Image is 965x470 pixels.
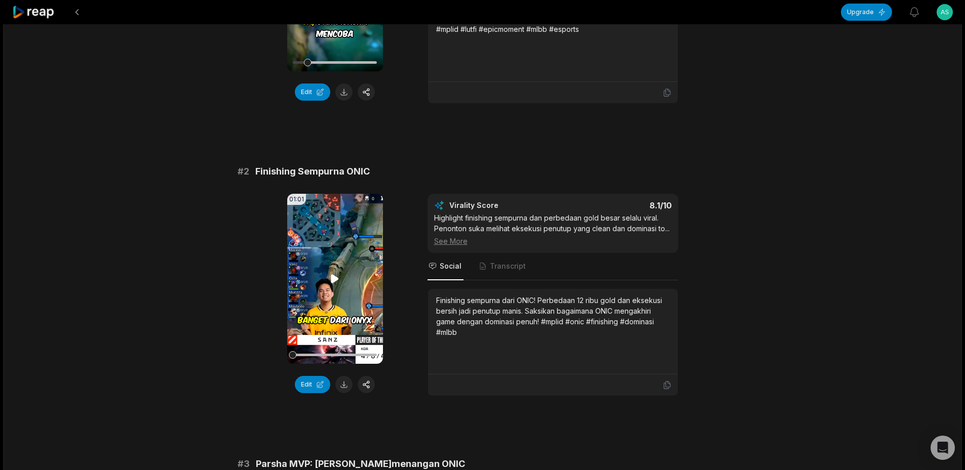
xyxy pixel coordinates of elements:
[436,295,670,337] div: Finishing sempurna dari ONIC! Perbedaan 12 ribu gold dan eksekusi bersih jadi penutup manis. Saks...
[255,164,370,179] span: Finishing Sempurna ONIC
[841,4,892,21] button: Upgrade
[449,200,558,210] div: Virality Score
[931,436,955,460] div: Open Intercom Messenger
[295,83,330,101] button: Edit
[238,164,249,179] span: # 2
[295,376,330,393] button: Edit
[287,194,383,364] video: Your browser does not support mp4 format.
[428,253,678,280] nav: Tabs
[490,261,526,271] span: Transcript
[563,200,672,210] div: 8.1 /10
[434,236,672,246] div: See More
[434,212,672,246] div: Highlight finishing sempurna dan perbedaan gold besar selalu viral. Penonton suka melihat eksekus...
[440,261,461,271] span: Social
